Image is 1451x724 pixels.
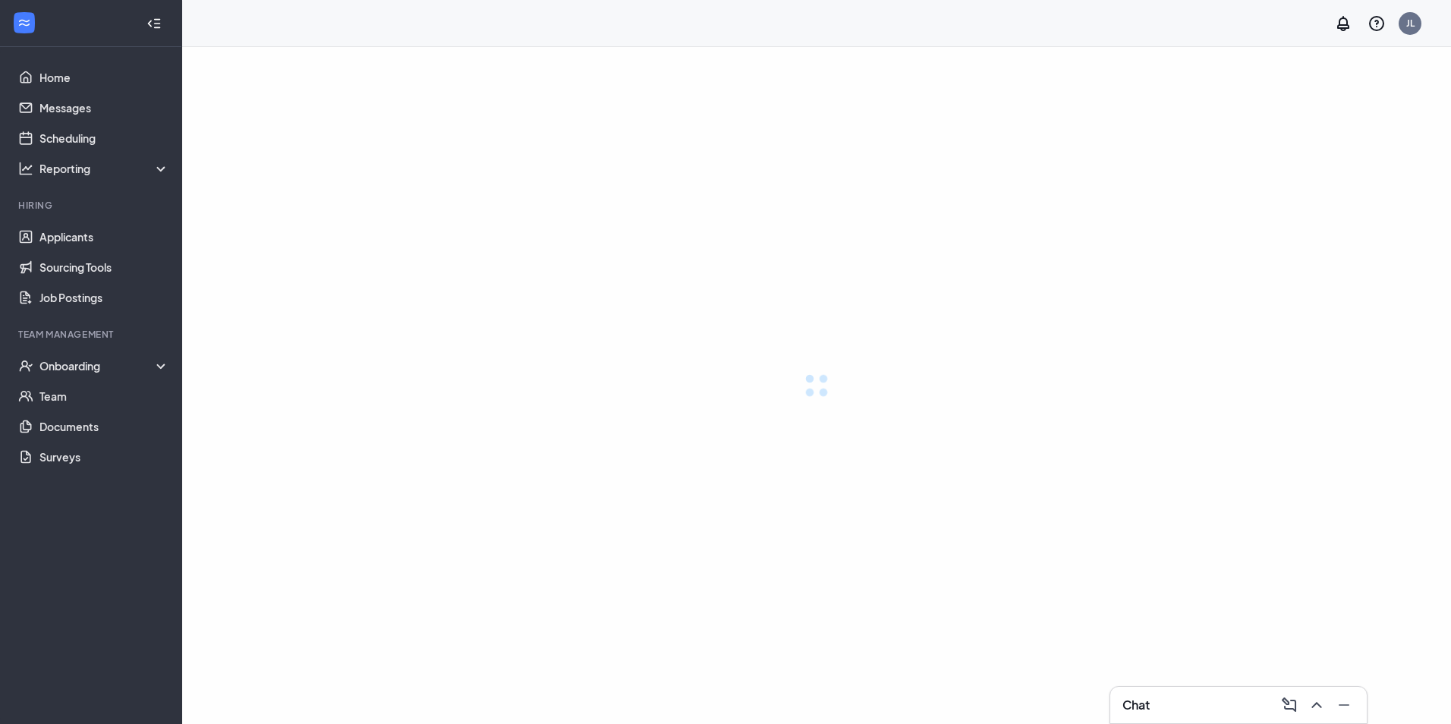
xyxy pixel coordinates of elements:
[17,15,32,30] svg: WorkstreamLogo
[1406,17,1415,30] div: JL
[39,93,169,123] a: Messages
[39,123,169,153] a: Scheduling
[1122,697,1150,713] h3: Chat
[1303,693,1327,717] button: ChevronUp
[146,16,162,31] svg: Collapse
[39,282,169,313] a: Job Postings
[1368,14,1386,33] svg: QuestionInfo
[1335,696,1353,714] svg: Minimize
[39,381,169,411] a: Team
[39,411,169,442] a: Documents
[18,328,166,341] div: Team Management
[39,222,169,252] a: Applicants
[1280,696,1298,714] svg: ComposeMessage
[18,199,166,212] div: Hiring
[39,442,169,472] a: Surveys
[18,161,33,176] svg: Analysis
[18,358,33,373] svg: UserCheck
[1276,693,1300,717] button: ComposeMessage
[39,62,169,93] a: Home
[1330,693,1355,717] button: Minimize
[39,358,170,373] div: Onboarding
[39,252,169,282] a: Sourcing Tools
[39,161,170,176] div: Reporting
[1334,14,1352,33] svg: Notifications
[1308,696,1326,714] svg: ChevronUp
